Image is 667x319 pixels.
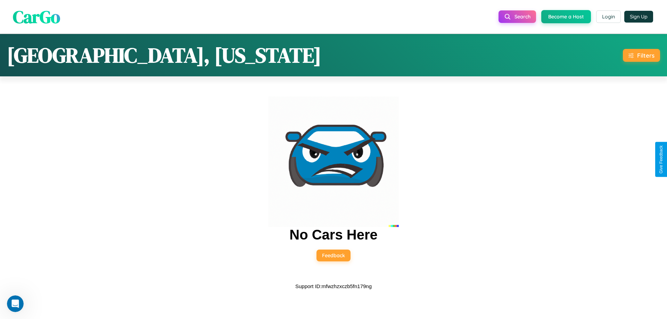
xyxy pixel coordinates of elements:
iframe: Intercom live chat [7,295,24,312]
h2: No Cars Here [289,227,377,243]
button: Feedback [316,250,351,261]
button: Login [596,10,621,23]
div: Filters [637,52,654,59]
button: Search [499,10,536,23]
div: Give Feedback [659,145,664,174]
button: Filters [623,49,660,62]
p: Support ID: mfwzhzxczb5fn179ng [295,282,372,291]
img: car [268,96,399,227]
span: Search [514,14,530,20]
span: CarGo [13,5,60,28]
h1: [GEOGRAPHIC_DATA], [US_STATE] [7,41,321,69]
button: Sign Up [624,11,653,23]
button: Become a Host [541,10,591,23]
